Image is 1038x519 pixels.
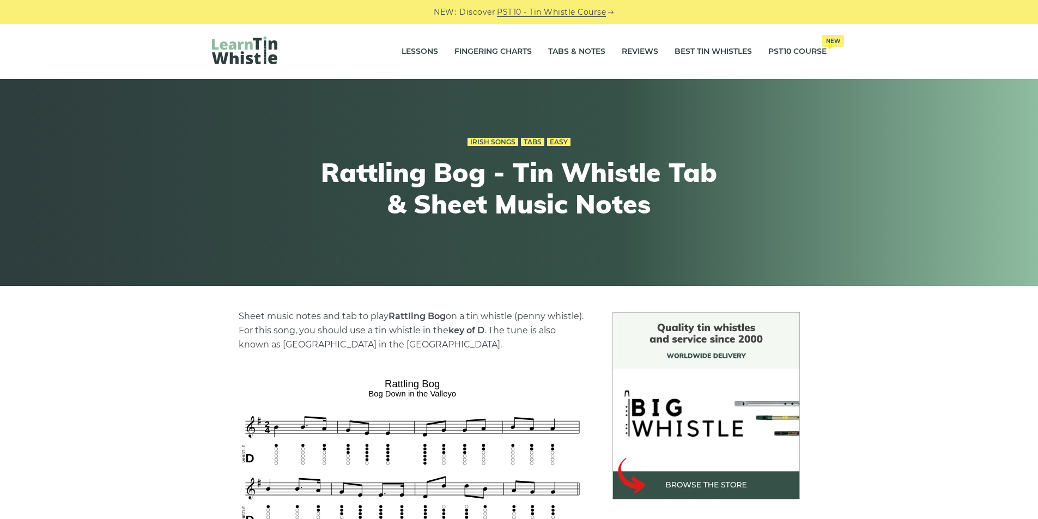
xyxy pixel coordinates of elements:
[622,38,658,65] a: Reviews
[239,309,586,352] p: Sheet music notes and tab to play on a tin whistle (penny whistle). For this song, you should use...
[448,325,484,335] strong: key of D
[454,38,532,65] a: Fingering Charts
[402,38,438,65] a: Lessons
[675,38,752,65] a: Best Tin Whistles
[612,312,800,499] img: BigWhistle Tin Whistle Store
[521,138,544,146] a: Tabs
[548,38,605,65] a: Tabs & Notes
[547,138,570,146] a: Easy
[212,36,277,64] img: LearnTinWhistle.com
[768,38,827,65] a: PST10 CourseNew
[389,311,446,321] strong: Rattling Bog
[822,35,844,47] span: New
[468,138,518,146] a: Irish Songs
[319,157,720,219] h1: Rattling Bog - Tin Whistle Tab & Sheet Music Notes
